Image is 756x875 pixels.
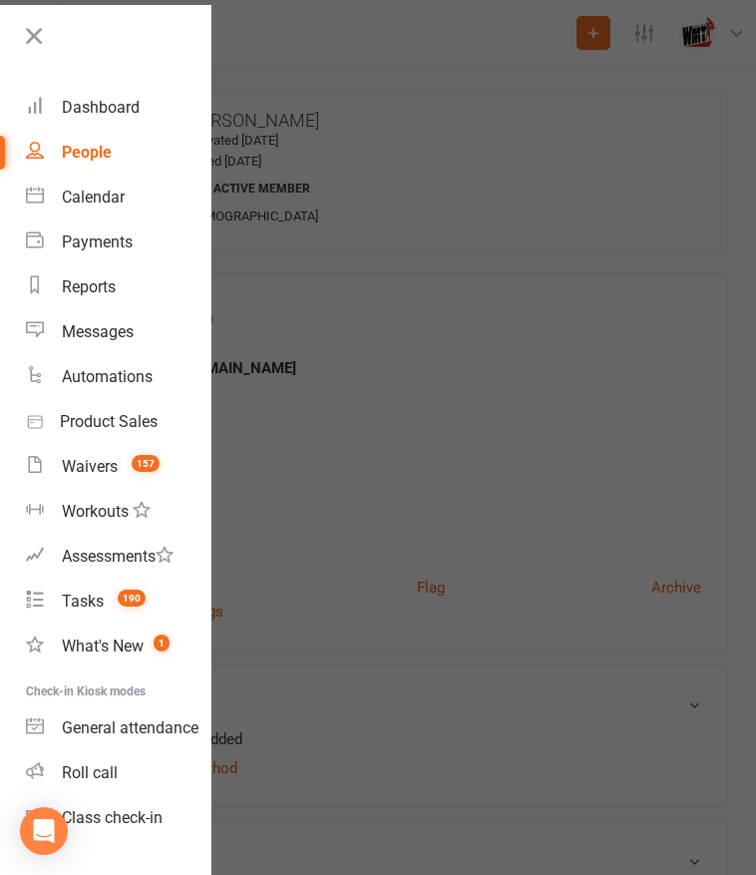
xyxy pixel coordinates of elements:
[20,807,68,855] div: Open Intercom Messenger
[132,455,160,472] span: 157
[62,763,118,782] div: Roll call
[26,705,210,750] a: General attendance kiosk mode
[62,457,118,476] div: Waivers
[26,130,210,175] a: People
[60,412,158,431] div: Product Sales
[26,444,210,489] a: Waivers 157
[62,98,140,117] div: Dashboard
[62,232,133,251] div: Payments
[26,489,210,534] a: Workouts
[118,590,146,607] span: 190
[26,309,210,354] a: Messages
[26,399,210,444] a: Product Sales
[62,808,163,827] div: Class check-in
[62,188,125,207] div: Calendar
[26,795,210,840] a: Class kiosk mode
[62,143,112,162] div: People
[62,322,134,341] div: Messages
[26,579,210,624] a: Tasks 190
[62,277,116,296] div: Reports
[26,175,210,219] a: Calendar
[62,718,198,737] div: General attendance
[26,85,210,130] a: Dashboard
[154,635,170,652] span: 1
[62,367,153,386] div: Automations
[26,354,210,399] a: Automations
[62,547,174,566] div: Assessments
[26,750,210,795] a: Roll call
[26,264,210,309] a: Reports
[62,502,129,521] div: Workouts
[62,592,104,611] div: Tasks
[26,534,210,579] a: Assessments
[62,637,144,656] div: What's New
[26,219,210,264] a: Payments
[26,624,210,668] a: What's New1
